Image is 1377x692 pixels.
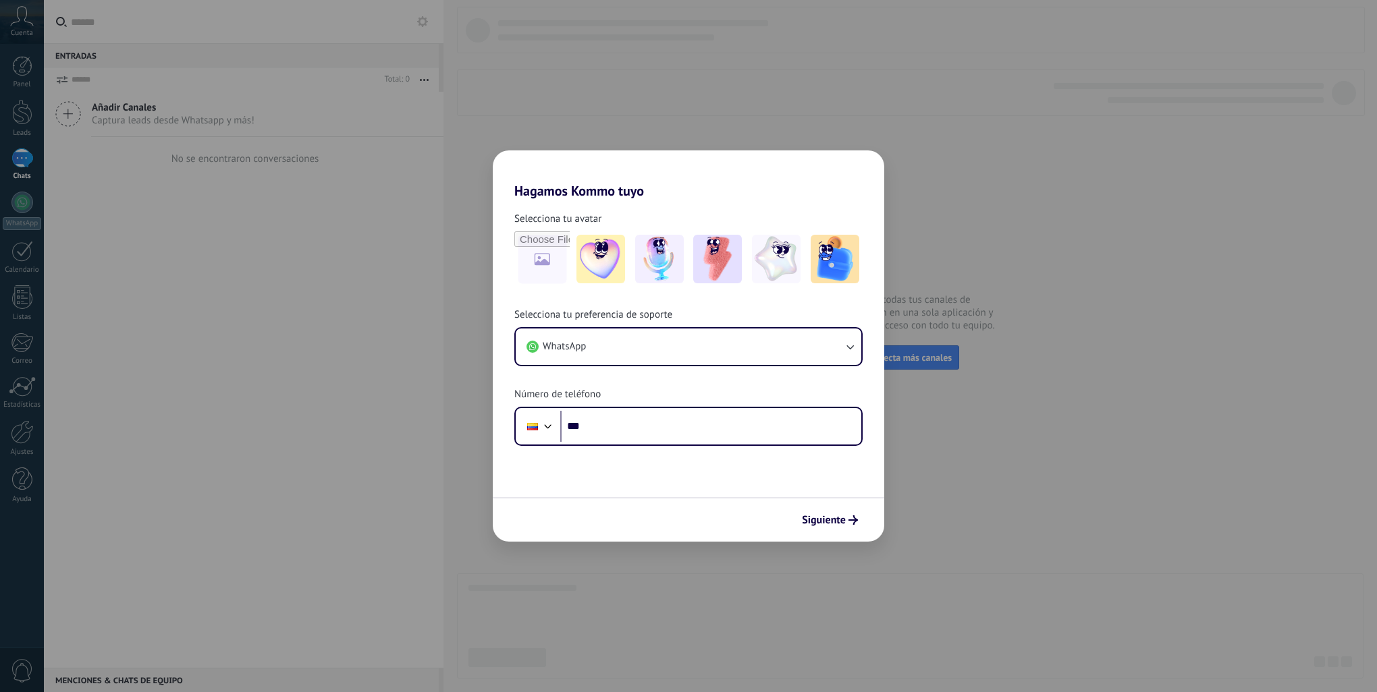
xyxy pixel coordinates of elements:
span: Número de teléfono [514,388,601,401]
img: -3.jpeg [693,235,742,283]
button: Siguiente [796,509,864,531]
h2: Hagamos Kommo tuyo [493,150,884,199]
span: Selecciona tu avatar [514,212,601,226]
span: WhatsApp [543,340,586,353]
div: Colombia: + 57 [520,412,545,440]
img: -2.jpeg [635,235,684,283]
img: -1.jpeg [576,235,625,283]
span: Selecciona tu preferencia de soporte [514,308,672,322]
button: WhatsApp [516,328,861,365]
img: -4.jpeg [752,235,801,283]
img: -5.jpeg [811,235,859,283]
span: Siguiente [802,515,846,525]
